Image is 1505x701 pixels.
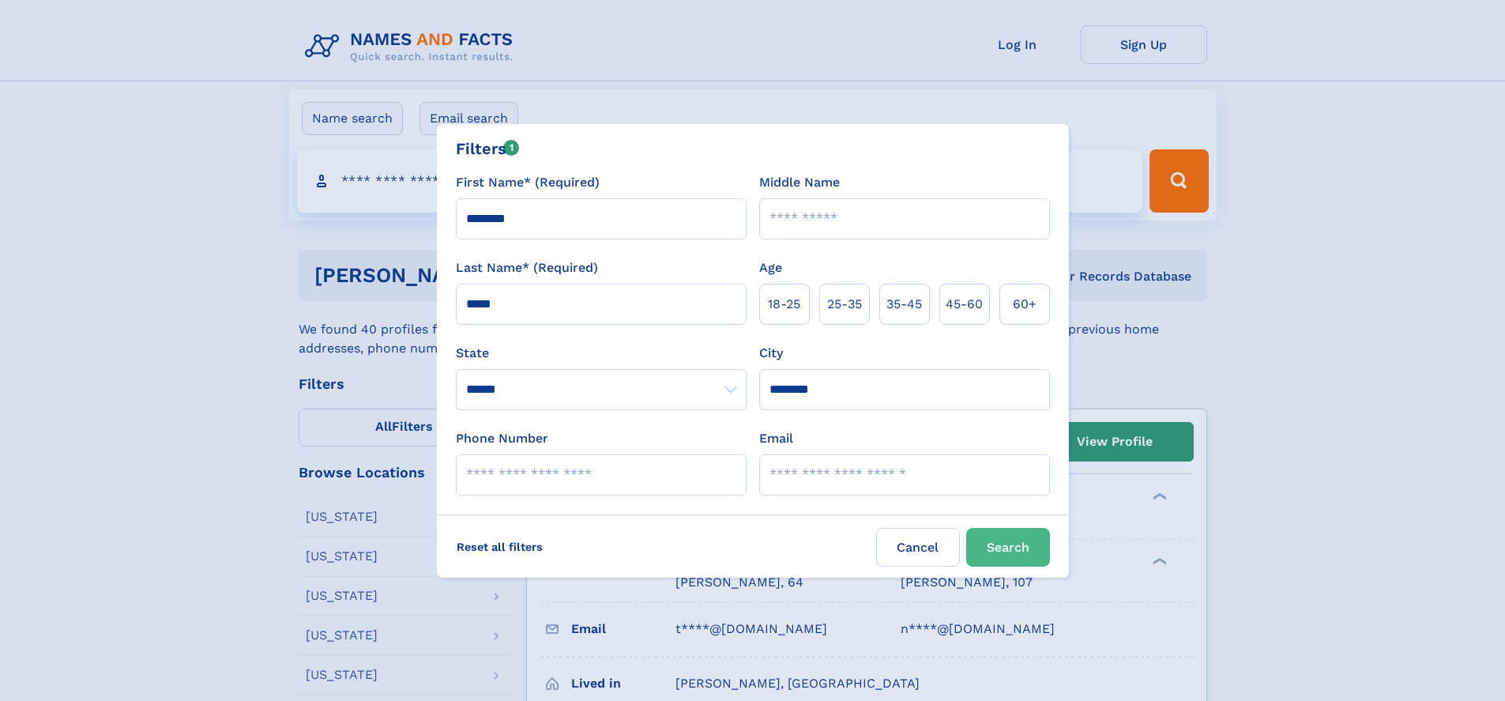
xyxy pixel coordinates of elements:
[446,528,553,566] label: Reset all filters
[759,429,793,448] label: Email
[456,173,600,192] label: First Name* (Required)
[456,429,548,448] label: Phone Number
[759,344,783,363] label: City
[759,258,782,277] label: Age
[768,295,800,314] span: 18‑25
[827,295,862,314] span: 25‑35
[946,295,983,314] span: 45‑60
[966,528,1050,567] button: Search
[1013,295,1037,314] span: 60+
[876,528,960,567] label: Cancel
[759,173,840,192] label: Middle Name
[456,344,747,363] label: State
[886,295,922,314] span: 35‑45
[456,258,598,277] label: Last Name* (Required)
[456,137,520,160] div: Filters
